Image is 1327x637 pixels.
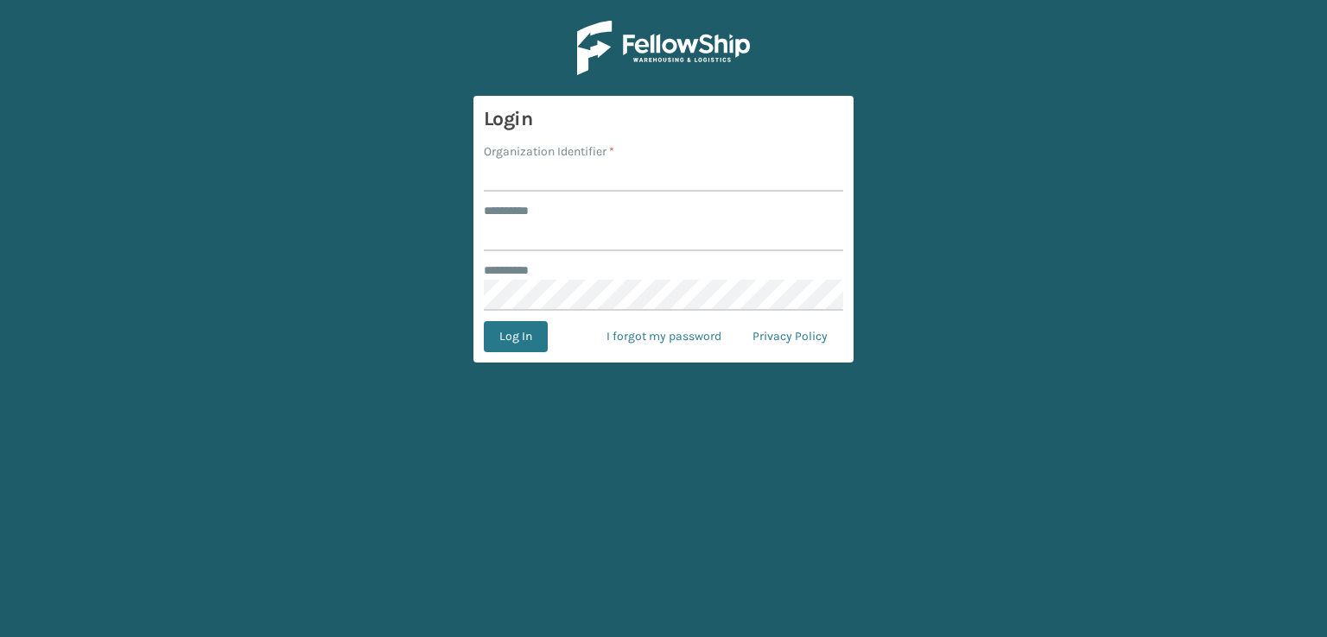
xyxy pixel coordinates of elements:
img: Logo [577,21,750,75]
a: I forgot my password [591,321,737,352]
button: Log In [484,321,548,352]
label: Organization Identifier [484,142,614,161]
h3: Login [484,106,843,132]
a: Privacy Policy [737,321,843,352]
